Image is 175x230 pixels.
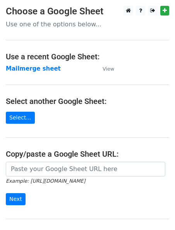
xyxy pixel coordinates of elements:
[103,66,114,72] small: View
[6,112,35,124] a: Select...
[95,65,114,72] a: View
[6,149,169,159] h4: Copy/paste a Google Sheet URL:
[6,65,61,72] a: Mailmerge sheet
[6,6,169,17] h3: Choose a Google Sheet
[6,20,169,28] p: Use one of the options below...
[6,52,169,61] h4: Use a recent Google Sheet:
[6,178,85,184] small: Example: [URL][DOMAIN_NAME]
[6,193,26,205] input: Next
[6,162,165,176] input: Paste your Google Sheet URL here
[6,97,169,106] h4: Select another Google Sheet:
